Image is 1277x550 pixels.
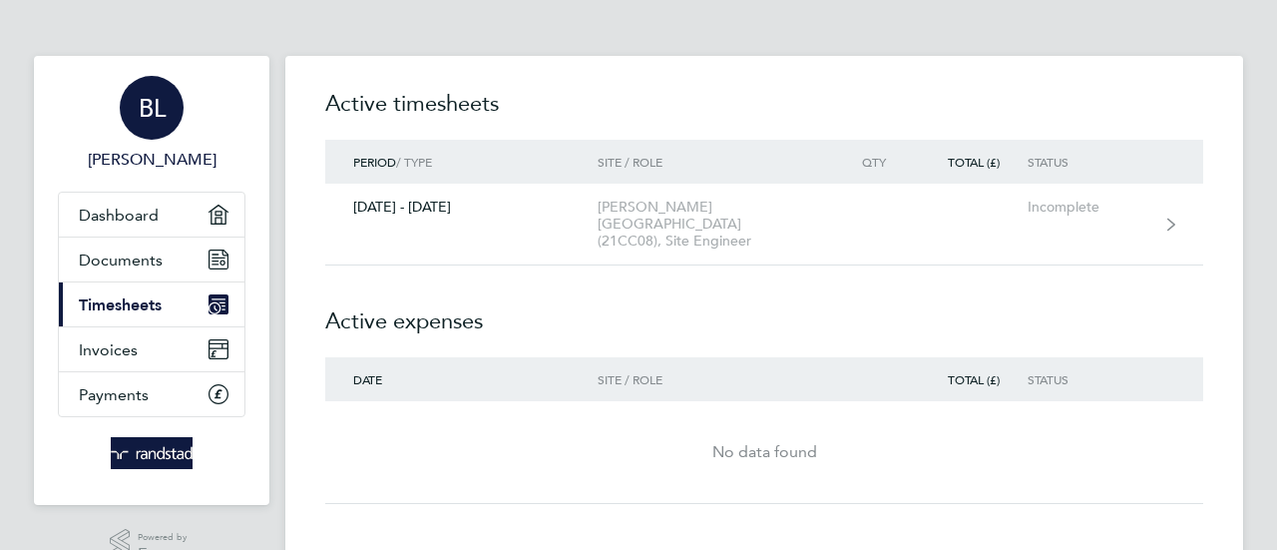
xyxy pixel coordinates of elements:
[58,148,245,172] span: Bongho Lee
[58,437,245,469] a: Go to home page
[598,155,826,169] div: Site / Role
[1028,199,1150,216] div: Incomplete
[79,385,149,404] span: Payments
[79,251,163,270] span: Documents
[79,295,162,314] span: Timesheets
[1028,372,1150,386] div: Status
[59,193,244,237] a: Dashboard
[59,372,244,416] a: Payments
[1028,155,1150,169] div: Status
[325,372,598,386] div: Date
[325,155,598,169] div: / Type
[598,372,826,386] div: Site / Role
[914,155,1028,169] div: Total (£)
[914,372,1028,386] div: Total (£)
[111,437,194,469] img: randstad-logo-retina.png
[826,155,914,169] div: Qty
[79,340,138,359] span: Invoices
[325,199,598,216] div: [DATE] - [DATE]
[138,529,194,546] span: Powered by
[139,95,166,121] span: BL
[598,199,826,250] div: [PERSON_NAME][GEOGRAPHIC_DATA] (21CC08), Site Engineer
[79,206,159,225] span: Dashboard
[59,282,244,326] a: Timesheets
[58,76,245,172] a: BL[PERSON_NAME]
[34,56,269,505] nav: Main navigation
[325,184,1203,266] a: [DATE] - [DATE][PERSON_NAME][GEOGRAPHIC_DATA] (21CC08), Site EngineerIncomplete
[325,88,1203,140] h2: Active timesheets
[59,327,244,371] a: Invoices
[325,266,1203,357] h2: Active expenses
[325,440,1203,464] div: No data found
[59,238,244,281] a: Documents
[353,154,396,170] span: Period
